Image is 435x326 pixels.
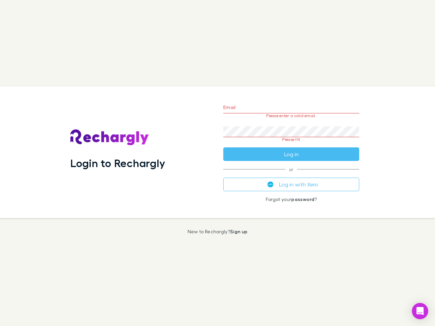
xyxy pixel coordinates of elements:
div: Open Intercom Messenger [412,303,428,319]
button: Log in with Xero [223,178,359,191]
a: password [291,196,314,202]
a: Sign up [230,229,247,234]
button: Log in [223,147,359,161]
img: Rechargly's Logo [70,129,149,146]
p: Please enter a valid email. [223,113,359,118]
p: Forgot your ? [223,197,359,202]
span: or [223,169,359,169]
p: Please fill [223,137,359,142]
h1: Login to Rechargly [70,157,165,169]
p: New to Rechargly? [188,229,248,234]
img: Xero's logo [267,181,274,187]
